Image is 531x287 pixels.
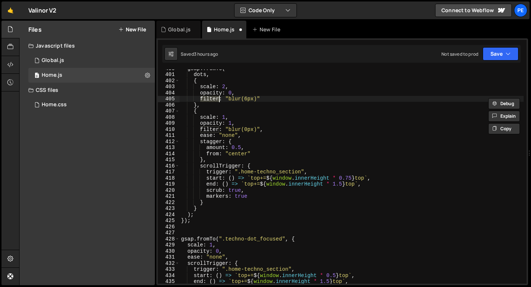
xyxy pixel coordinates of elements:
[158,187,180,194] div: 420
[235,4,296,17] button: Code Only
[158,108,180,114] div: 407
[488,123,520,134] button: Copy
[158,212,180,218] div: 424
[158,157,180,163] div: 415
[20,38,155,53] div: Javascript files
[20,83,155,97] div: CSS files
[168,26,191,33] div: Global.js
[488,98,520,109] button: Debug
[158,139,180,145] div: 412
[158,175,180,181] div: 418
[28,97,155,112] div: 17312/48036.css
[214,26,235,33] div: Home.js
[158,132,180,139] div: 411
[42,72,62,79] div: Home.js
[28,25,42,34] h2: Files
[158,78,180,84] div: 402
[28,6,57,15] div: Valinor V2
[158,114,180,121] div: 408
[1,1,20,19] a: 🤙
[158,84,180,90] div: 403
[42,57,64,64] div: Global.js
[158,169,180,175] div: 417
[158,127,180,133] div: 410
[158,96,180,102] div: 405
[28,68,155,83] div: 17312/48035.js
[514,4,527,17] a: Pe
[488,111,520,122] button: Explain
[181,51,218,57] div: Saved
[158,230,180,236] div: 427
[441,51,478,57] div: Not saved to prod
[158,163,180,169] div: 416
[158,242,180,248] div: 429
[252,26,283,33] div: New File
[158,205,180,212] div: 423
[118,27,146,32] button: New File
[158,200,180,206] div: 422
[158,181,180,187] div: 419
[158,248,180,255] div: 430
[158,279,180,285] div: 435
[158,273,180,279] div: 434
[35,73,39,79] span: 0
[158,236,180,242] div: 428
[158,102,180,108] div: 406
[158,193,180,200] div: 421
[158,145,180,151] div: 413
[158,72,180,78] div: 401
[158,218,180,224] div: 425
[194,51,218,57] div: 3 hours ago
[158,260,180,267] div: 432
[158,224,180,230] div: 426
[158,266,180,273] div: 433
[158,254,180,260] div: 431
[435,4,512,17] a: Connect to Webflow
[158,120,180,127] div: 409
[42,101,67,108] div: Home.css
[28,53,155,68] div: 17312/48098.js
[483,47,518,60] button: Save
[158,151,180,157] div: 414
[158,90,180,96] div: 404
